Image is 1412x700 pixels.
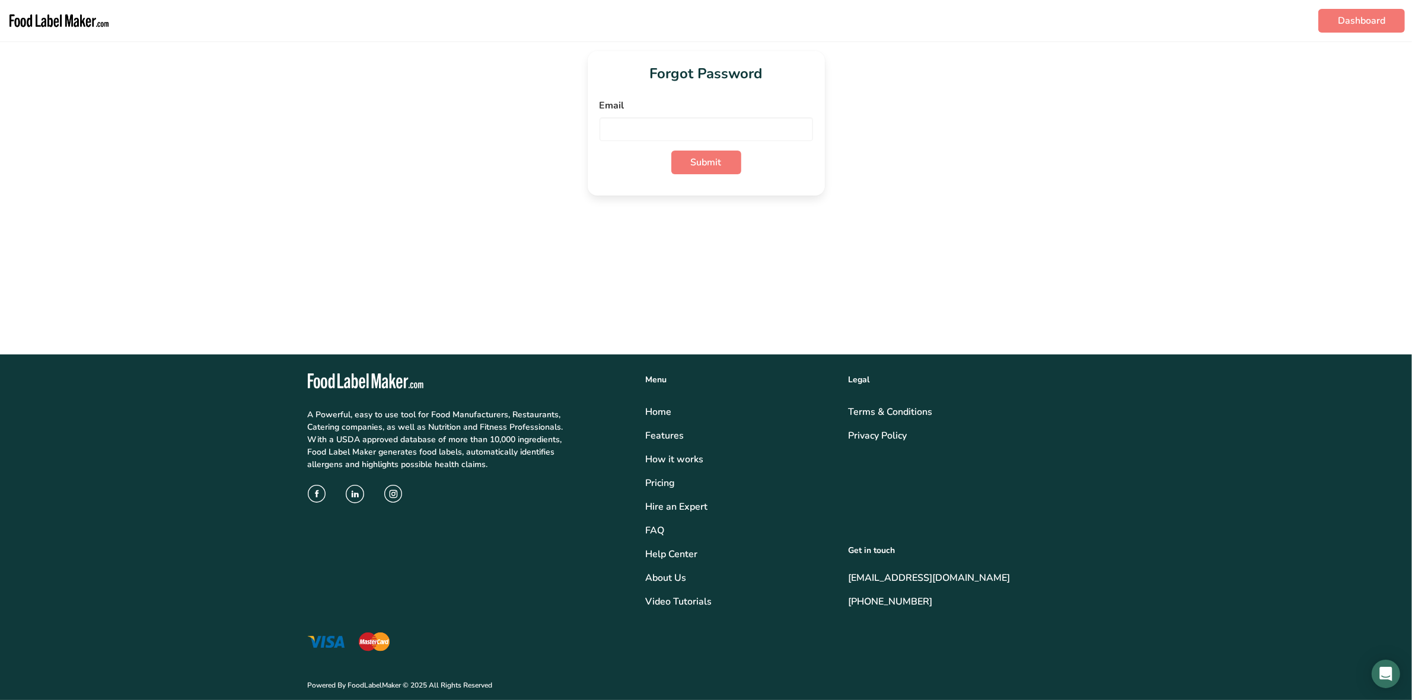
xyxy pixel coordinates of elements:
[308,670,1105,691] p: Powered By FoodLabelMaker © 2025 All Rights Reserved
[646,452,834,466] div: How it works
[646,523,834,538] a: FAQ
[849,571,1105,585] a: [EMAIL_ADDRESS][DOMAIN_NAME]
[308,408,567,471] p: A Powerful, easy to use tool for Food Manufacturers, Restaurants, Catering companies, as well as ...
[1318,9,1405,33] a: Dashboard
[600,98,813,113] label: Email
[691,155,722,170] span: Submit
[671,151,741,174] button: Submit
[849,544,1105,557] div: Get in touch
[646,500,834,514] a: Hire an Expert
[646,547,834,561] a: Help Center
[646,429,834,443] a: Features
[646,594,834,609] a: Video Tutorials
[308,636,345,648] img: visa
[1372,660,1400,688] div: Open Intercom Messenger
[849,429,1105,443] a: Privacy Policy
[849,373,1105,386] div: Legal
[7,5,111,37] img: Food Label Maker
[646,571,834,585] a: About Us
[646,476,834,490] a: Pricing
[600,63,813,84] h1: Forgot Password
[849,594,1105,609] a: [PHONE_NUMBER]
[849,405,1105,419] a: Terms & Conditions
[646,373,834,386] div: Menu
[646,405,834,419] a: Home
